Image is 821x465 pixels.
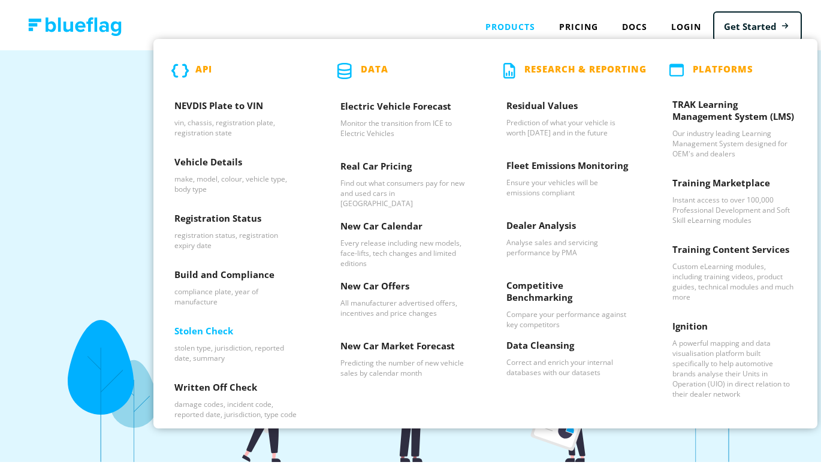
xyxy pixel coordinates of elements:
[659,12,713,37] a: Login to Blue Flag application
[672,126,796,156] p: Our industry leading Learning Management System designed for OEM's and dealers
[174,322,298,340] h3: Stolen Check
[506,217,630,235] h3: Dealer Analysis
[651,232,817,309] a: Training Content Services - Custom eLearning modules, including training videos, product guides, ...
[485,88,651,148] a: Residual Values - Prediction of what your vehicle is worth today and in the future
[319,328,485,388] a: New Car Market Forecast - Predicting the number of new vehicle sales by calendar month
[319,149,485,209] a: Real Car Pricing - Find out what consumers pay for new and used cars in Australia
[174,115,298,135] p: vin, chassis, registration plate, registration state
[713,9,802,40] a: Get Started
[672,336,796,397] p: A powerful mapping and data visualisation platform built specifically to help automotive brands a...
[340,277,464,295] h3: New Car Offers
[174,153,298,171] h3: Vehicle Details
[174,397,298,417] p: damage codes, incident code, reported date, jurisdiction, type code
[485,328,651,388] a: Data Cleansing - Correct and enrich your internal databases with our datasets
[340,158,464,176] h3: Real Car Pricing
[68,116,763,212] h2: A collection of data sets for analysing, planning and making predictions
[672,96,796,126] h3: TRAK Learning Management System (LMS)
[506,235,630,255] p: Analyse sales and servicing performance by PMA
[153,201,319,257] a: Registration Status - registration status, registration expiry date
[506,307,630,327] p: Compare your performance against key competitors
[340,295,464,316] p: All manufacturer advertised offers, incentives and price changes
[506,355,630,375] p: Correct and enrich your internal databases with our datasets
[473,12,547,37] div: Products
[506,115,630,135] p: Prediction of what your vehicle is worth [DATE] and in the future
[340,116,464,136] p: Monitor the transition from ICE to Electric Vehicles
[610,12,659,37] a: Docs
[340,98,464,116] h3: Electric Vehicle Forecast
[340,355,464,376] p: Predicting the number of new vehicle sales by calendar month
[153,370,319,426] a: Written Off Check - damage codes, incident code, reported date, jurisdiction, type code
[547,12,610,37] a: Pricing
[506,277,630,307] h3: Competitive Benchmarking
[651,309,817,406] a: Ignition - A powerful mapping and data visualisation platform built specifically to help automoti...
[506,157,630,175] h3: Fleet Emissions Monitoring
[506,175,630,195] p: Ensure your vehicles will be emissions compliant
[506,97,630,115] h3: Residual Values
[28,15,122,34] img: Blue Flag logo
[174,97,298,115] h3: NEVDIS Plate to VIN
[506,337,630,355] h3: Data Cleansing
[153,88,319,144] a: NEVDIS Plate to VIN - vin, chassis, registration plate, registration state
[651,87,817,165] a: TRAK Learning Management System (LMS) - Our industry leading Learning Management System designed ...
[340,176,464,206] p: Find out what consumers pay for new and used cars in [GEOGRAPHIC_DATA]
[174,266,298,284] h3: Build and Compliance
[174,228,298,248] p: registration status, registration expiry date
[693,61,753,75] p: PLATFORMS
[672,192,796,223] p: Instant access to over 100,000 Professional Development and Soft Skill eLearning modules
[340,337,464,355] h3: New Car Market Forecast
[485,148,651,208] a: Fleet Emissions Monitoring - Ensure your vehicles will be emissions compliant
[319,209,485,268] a: New Car Calendar - Every release including new models, face-lifts, tech changes and limited editions
[485,208,651,268] a: Dealer Analysis - Analyse sales and servicing performance by PMA
[524,61,647,77] p: Research & Reporting
[174,171,298,192] p: make, model, colour, vehicle type, body type
[195,61,212,77] p: API
[651,165,817,232] a: Training Marketplace - Instant access to over 100,000 Professional Development and Soft Skill eLe...
[319,268,485,328] a: New Car Offers - All manufacturer advertised offers, incentives and price changes
[153,313,319,370] a: Stolen Check - stolen type, jurisdiction, reported date, summary
[672,259,796,300] p: Custom eLearning modules, including training videos, product guides, technical modules and much more
[340,218,464,235] h3: New Car Calendar
[340,235,464,266] p: Every release including new models, face-lifts, tech changes and limited editions
[174,210,298,228] h3: Registration Status
[153,144,319,201] a: Vehicle Details - make, model, colour, vehicle type, body type
[68,86,763,116] h1: Car Sales Statistics
[319,89,485,149] a: Electric Vehicle Forecast - Monitor the transition from ICE to Electric Vehicles
[485,268,651,328] a: Competitive Benchmarking - Compare your performance against key competitors
[174,340,298,361] p: stolen type, jurisdiction, reported date, summary
[672,174,796,192] h3: Training Marketplace
[174,379,298,397] h3: Written Off Check
[672,318,796,336] h3: Ignition
[153,257,319,313] a: Build and Compliance - compliance plate, year of manufacture
[672,241,796,259] h3: Training Content Services
[174,284,298,304] p: compliance plate, year of manufacture
[361,61,388,77] p: Data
